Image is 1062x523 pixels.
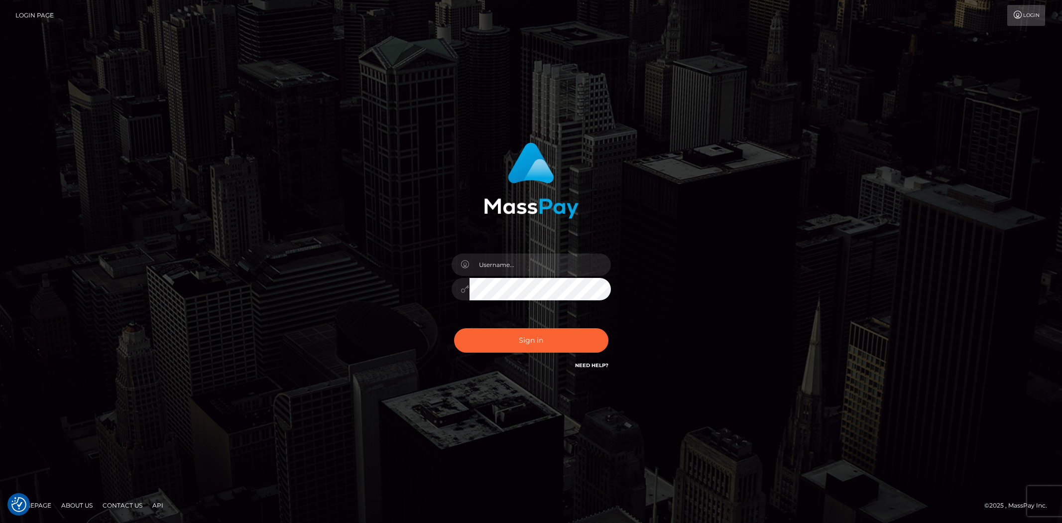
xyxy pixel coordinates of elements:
[11,497,26,512] img: Revisit consent button
[15,5,54,26] a: Login Page
[984,500,1055,511] div: © 2025 , MassPay Inc.
[484,142,579,219] img: MassPay Login
[575,362,608,369] a: Need Help?
[1007,5,1045,26] a: Login
[148,498,167,513] a: API
[11,497,26,512] button: Consent Preferences
[454,328,608,353] button: Sign in
[470,254,611,276] input: Username...
[11,498,55,513] a: Homepage
[57,498,97,513] a: About Us
[99,498,146,513] a: Contact Us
